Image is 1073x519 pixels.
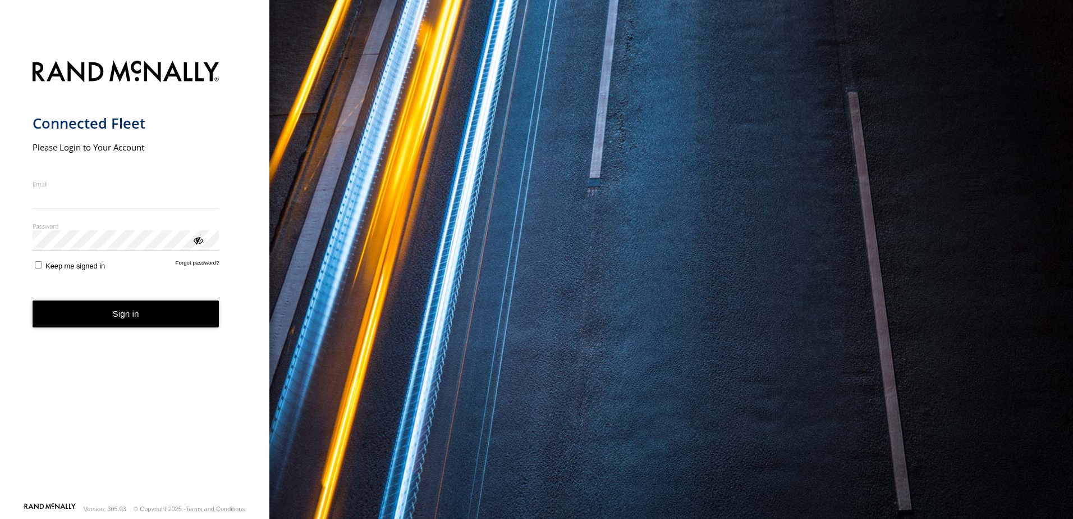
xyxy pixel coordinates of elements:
[33,54,237,502] form: main
[134,506,245,512] div: © Copyright 2025 -
[33,180,219,188] label: Email
[33,222,219,230] label: Password
[24,503,76,515] a: Visit our Website
[33,301,219,328] button: Sign in
[33,142,219,153] h2: Please Login to Your Account
[192,234,203,245] div: ViewPassword
[186,506,245,512] a: Terms and Conditions
[35,261,42,268] input: Keep me signed in
[33,114,219,133] h1: Connected Fleet
[33,58,219,87] img: Rand McNally
[176,259,219,270] a: Forgot password?
[45,262,105,270] span: Keep me signed in
[84,506,126,512] div: Version: 305.03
